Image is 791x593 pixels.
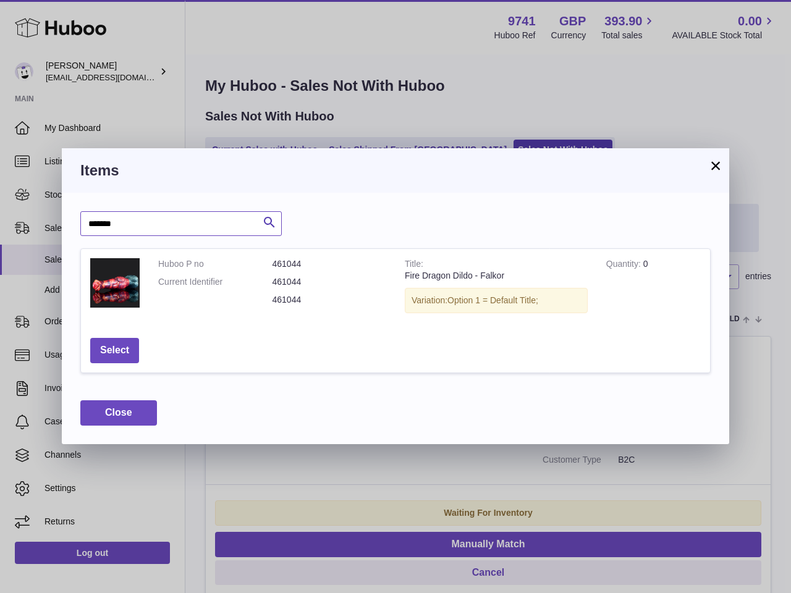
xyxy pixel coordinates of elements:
div: Fire Dragon Dildo - Falkor [405,270,588,282]
span: Option 1 = Default Title; [447,295,538,305]
span: Close [105,407,132,418]
button: × [708,158,723,173]
img: Fire Dragon Dildo - Falkor [90,258,140,308]
button: Select [90,338,139,363]
dt: Huboo P no [158,258,273,270]
dd: 461044 [273,258,387,270]
td: 0 [597,249,710,329]
button: Close [80,400,157,426]
div: Variation: [405,288,588,313]
h3: Items [80,161,711,180]
dt: Current Identifier [158,276,273,288]
dd: 461044 [273,276,387,288]
strong: Quantity [606,259,643,272]
strong: Title [405,259,423,272]
dd: 461044 [273,294,387,306]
